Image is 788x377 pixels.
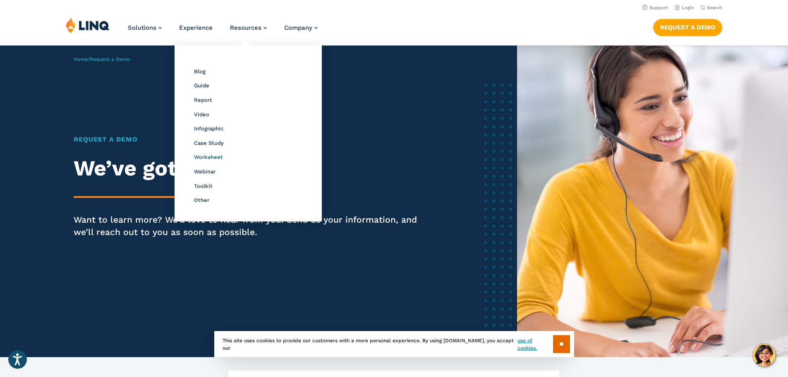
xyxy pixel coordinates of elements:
[642,5,668,10] a: Support
[653,17,722,36] nav: Button Navigation
[707,5,722,10] span: Search
[653,19,722,36] a: Request a Demo
[230,24,267,31] a: Resources
[194,183,213,189] a: Toolkit
[128,24,156,31] span: Solutions
[128,24,162,31] a: Solutions
[517,337,553,352] a: use of cookies.
[90,56,130,62] span: Request a Demo
[194,97,212,103] a: Report
[194,111,209,118] a: Video
[128,17,318,45] nav: Primary Navigation
[752,343,776,367] button: Hello, have a question? Let’s chat.
[517,46,788,357] img: Female software representative
[214,331,574,357] div: This site uses cookies to provide our customers with a more personal experience. By using [DOMAIN...
[66,17,110,33] img: LINQ | K‑12 Software
[194,140,224,146] a: Case Study
[74,214,423,238] p: Want to learn more? We’d love to hear from you. Send us your information, and we’ll reach out to ...
[194,168,216,175] a: Webinar
[284,24,312,31] span: Company
[284,24,318,31] a: Company
[179,24,213,31] a: Experience
[74,156,423,181] h2: We’ve got you covered
[194,197,209,203] a: Other
[194,125,223,132] a: Infographic
[194,82,209,89] a: Guide
[701,5,722,11] button: Open Search Bar
[74,56,88,62] a: Home
[194,154,223,160] a: Worksheet
[194,68,206,74] a: Blog
[74,134,423,144] h1: Request a Demo
[230,24,261,31] span: Resources
[675,5,694,10] a: Login
[74,56,130,62] span: /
